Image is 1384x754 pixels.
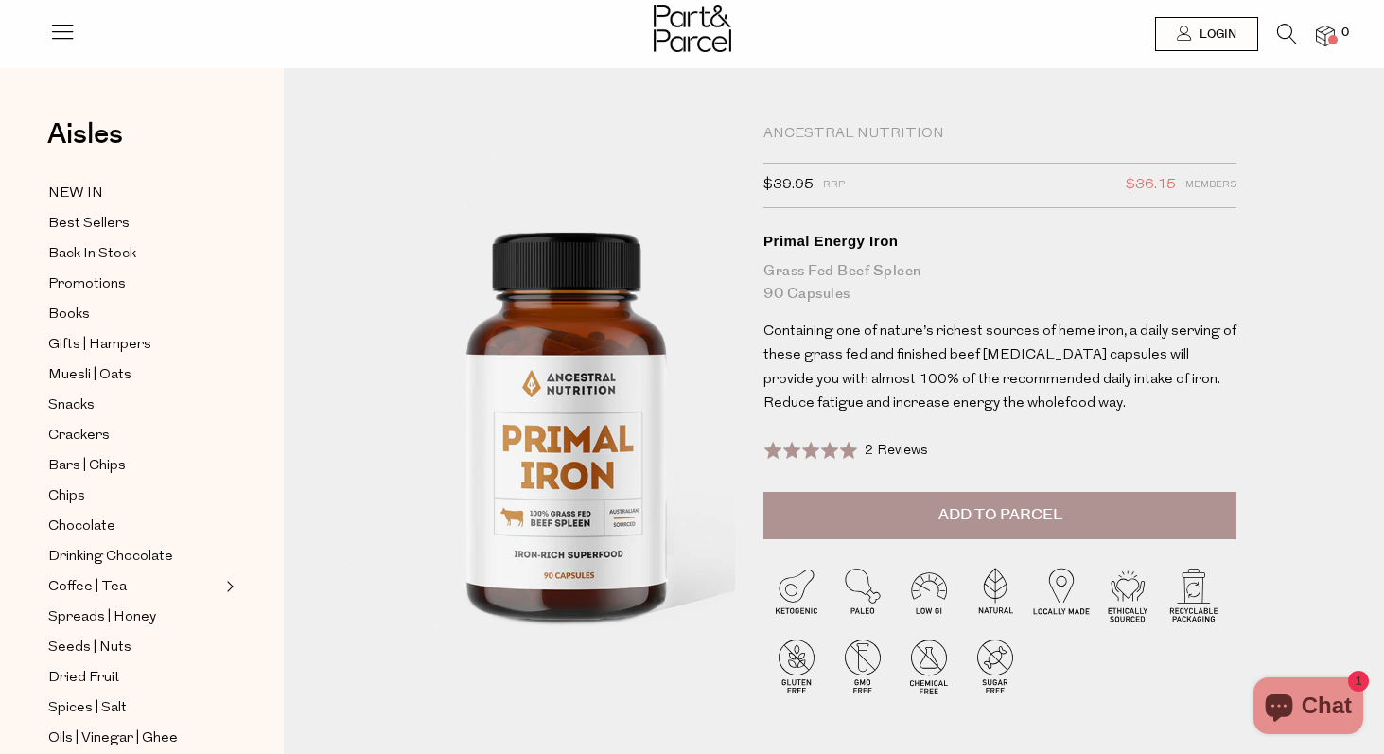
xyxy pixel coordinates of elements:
[48,334,151,357] span: Gifts | Hampers
[48,364,131,387] span: Muesli | Oats
[823,173,845,198] span: RRP
[48,454,220,478] a: Bars | Chips
[763,561,830,627] img: P_P-ICONS-Live_Bec_V11_Ketogenic.svg
[48,243,136,266] span: Back In Stock
[47,120,123,167] a: Aisles
[48,333,220,357] a: Gifts | Hampers
[962,633,1028,699] img: P_P-ICONS-Live_Bec_V11_Sugar_Free.svg
[47,114,123,155] span: Aisles
[48,395,95,417] span: Snacks
[48,213,130,236] span: Best Sellers
[48,425,110,447] span: Crackers
[48,575,220,599] a: Coffee | Tea
[48,182,220,205] a: NEW IN
[1126,173,1176,198] span: $36.15
[48,363,220,387] a: Muesli | Oats
[48,212,220,236] a: Best Sellers
[1155,17,1258,51] a: Login
[1095,561,1161,627] img: P_P-ICONS-Live_Bec_V11_Ethically_Sourced.svg
[938,504,1062,526] span: Add to Parcel
[48,273,126,296] span: Promotions
[763,232,1236,251] div: Primal Energy Iron
[1185,173,1236,198] span: Members
[48,485,85,508] span: Chips
[48,637,131,659] span: Seeds | Nuts
[48,183,103,205] span: NEW IN
[1161,561,1227,627] img: P_P-ICONS-Live_Bec_V11_Recyclable_Packaging.svg
[865,444,928,458] span: 2 Reviews
[48,304,90,326] span: Books
[763,260,1236,306] div: Grass Fed Beef Spleen 90 Capsules
[48,666,220,690] a: Dried Fruit
[763,173,814,198] span: $39.95
[48,728,178,750] span: Oils | Vinegar | Ghee
[48,484,220,508] a: Chips
[48,242,220,266] a: Back In Stock
[1248,677,1369,739] inbox-online-store-chat: Shopify online store chat
[48,394,220,417] a: Snacks
[48,545,220,569] a: Drinking Chocolate
[654,5,731,52] img: Part&Parcel
[830,633,896,699] img: P_P-ICONS-Live_Bec_V11_GMO_Free.svg
[48,516,115,538] span: Chocolate
[48,696,220,720] a: Spices | Salt
[763,125,1236,144] div: Ancestral Nutrition
[1195,26,1236,43] span: Login
[48,636,220,659] a: Seeds | Nuts
[48,605,220,629] a: Spreads | Honey
[48,424,220,447] a: Crackers
[48,727,220,750] a: Oils | Vinegar | Ghee
[221,575,235,598] button: Expand/Collapse Coffee | Tea
[48,606,156,629] span: Spreads | Honey
[763,633,830,699] img: P_P-ICONS-Live_Bec_V11_Gluten_Free.svg
[763,324,1236,412] span: Containing one of nature’s richest sources of heme iron, a daily serving of these grass fed and f...
[48,697,127,720] span: Spices | Salt
[896,561,962,627] img: P_P-ICONS-Live_Bec_V11_Low_Gi.svg
[48,667,120,690] span: Dried Fruit
[48,303,220,326] a: Books
[48,576,127,599] span: Coffee | Tea
[830,561,896,627] img: P_P-ICONS-Live_Bec_V11_Paleo.svg
[763,492,1236,539] button: Add to Parcel
[962,561,1028,627] img: P_P-ICONS-Live_Bec_V11_Natural.svg
[1337,25,1354,42] span: 0
[896,633,962,699] img: P_P-ICONS-Live_Bec_V11_Chemical_Free.svg
[1316,26,1335,45] a: 0
[48,455,126,478] span: Bars | Chips
[48,546,173,569] span: Drinking Chocolate
[1028,561,1095,627] img: P_P-ICONS-Live_Bec_V11_Locally_Made_2.svg
[48,515,220,538] a: Chocolate
[48,272,220,296] a: Promotions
